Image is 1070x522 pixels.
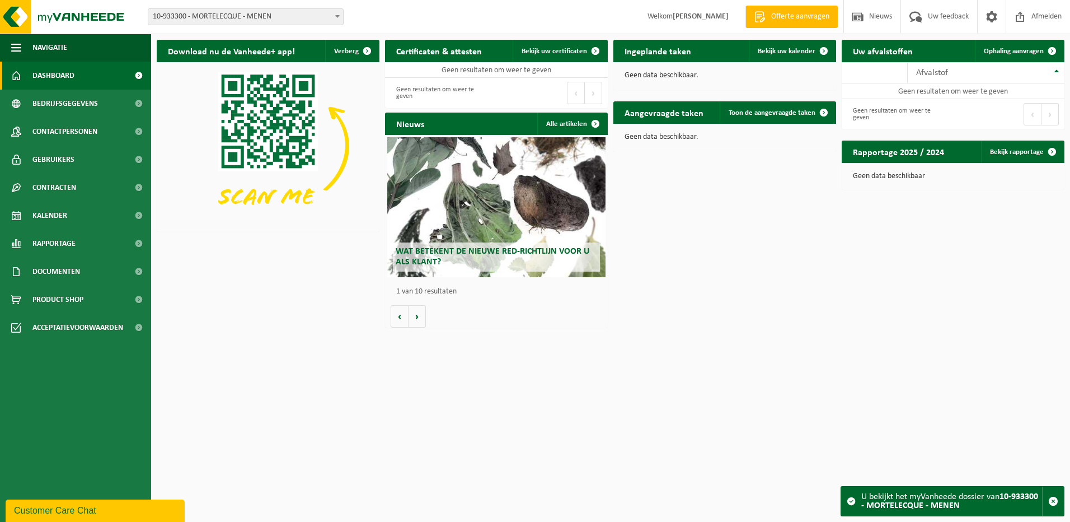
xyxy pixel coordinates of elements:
[32,62,74,90] span: Dashboard
[391,81,491,105] div: Geen resultaten om weer te geven
[334,48,359,55] span: Verberg
[768,11,832,22] span: Offerte aanvragen
[148,9,343,25] span: 10-933300 - MORTELECQUE - MENEN
[853,173,1053,180] p: Geen data beschikbaar
[975,40,1063,62] a: Ophaling aanvragen
[1041,103,1059,125] button: Next
[32,90,98,118] span: Bedrijfsgegevens
[325,40,378,62] button: Verberg
[157,62,379,230] img: Download de VHEPlus App
[32,286,83,314] span: Product Shop
[861,492,1038,510] strong: 10-933300 - MORTELECQUE - MENEN
[409,305,426,328] button: Volgende
[567,82,585,104] button: Previous
[749,40,835,62] a: Bekijk uw kalender
[396,288,602,296] p: 1 van 10 resultaten
[522,48,587,55] span: Bekijk uw certificaten
[32,230,76,258] span: Rapportage
[847,102,947,127] div: Geen resultaten om weer te geven
[148,8,344,25] span: 10-933300 - MORTELECQUE - MENEN
[613,101,715,123] h2: Aangevraagde taken
[981,141,1063,163] a: Bekijk rapportage
[385,113,435,134] h2: Nieuws
[32,258,80,286] span: Documenten
[385,40,493,62] h2: Certificaten & attesten
[745,6,838,28] a: Offerte aanvragen
[729,109,815,116] span: Toon de aangevraagde taken
[720,101,835,124] a: Toon de aangevraagde taken
[673,12,729,21] strong: [PERSON_NAME]
[861,487,1042,516] div: U bekijkt het myVanheede dossier van
[32,314,123,342] span: Acceptatievoorwaarden
[385,62,608,78] td: Geen resultaten om weer te geven
[157,40,306,62] h2: Download nu de Vanheede+ app!
[1024,103,1041,125] button: Previous
[625,72,825,80] p: Geen data beschikbaar.
[984,48,1044,55] span: Ophaling aanvragen
[32,202,67,230] span: Kalender
[32,34,67,62] span: Navigatie
[585,82,602,104] button: Next
[613,40,702,62] h2: Ingeplande taken
[6,497,187,522] iframe: chat widget
[537,113,607,135] a: Alle artikelen
[758,48,815,55] span: Bekijk uw kalender
[387,137,606,277] a: Wat betekent de nieuwe RED-richtlijn voor u als klant?
[513,40,607,62] a: Bekijk uw certificaten
[32,118,97,146] span: Contactpersonen
[842,40,924,62] h2: Uw afvalstoffen
[396,247,589,267] span: Wat betekent de nieuwe RED-richtlijn voor u als klant?
[32,174,76,202] span: Contracten
[391,305,409,328] button: Vorige
[32,146,74,174] span: Gebruikers
[842,141,955,162] h2: Rapportage 2025 / 2024
[625,133,825,141] p: Geen data beschikbaar.
[916,68,948,77] span: Afvalstof
[842,83,1064,99] td: Geen resultaten om weer te geven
